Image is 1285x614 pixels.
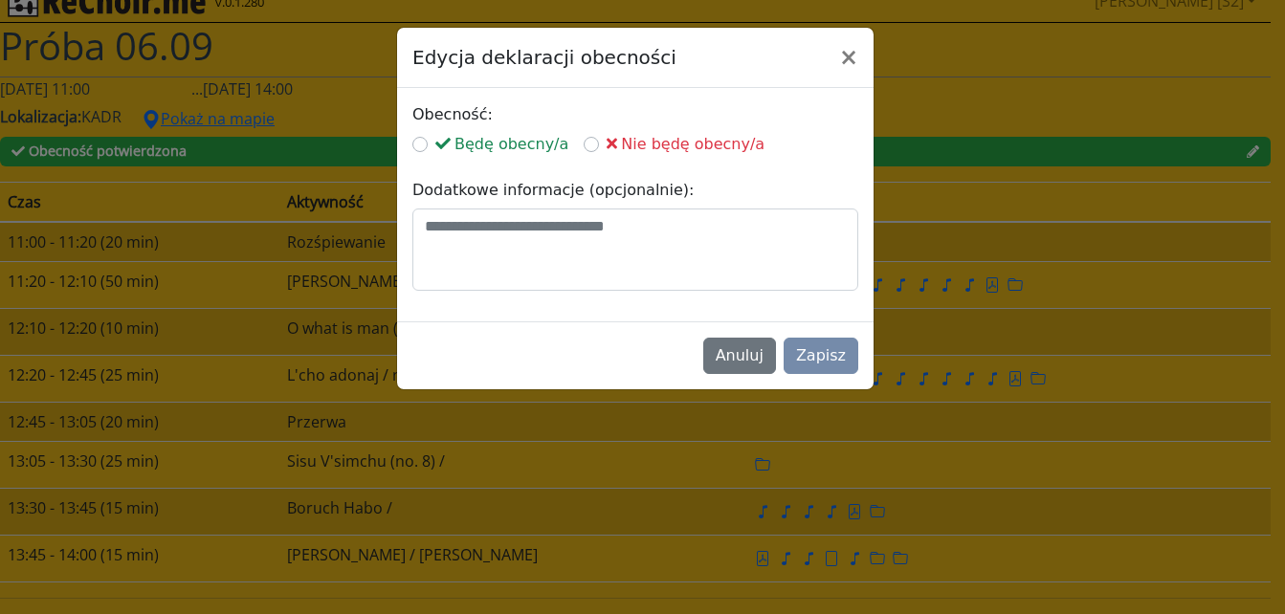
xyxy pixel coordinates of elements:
[824,31,874,84] button: Close
[784,338,858,374] button: Zapisz
[703,338,776,374] button: Anuluj
[435,135,568,153] span: Będę obecny/a
[412,43,676,72] h5: Edycja deklaracji obecności
[607,135,764,153] span: Nie będę obecny/a
[412,103,858,133] legend: Obecność:
[412,179,858,208] legend: Dodatkowe informacje (opcjonalnie):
